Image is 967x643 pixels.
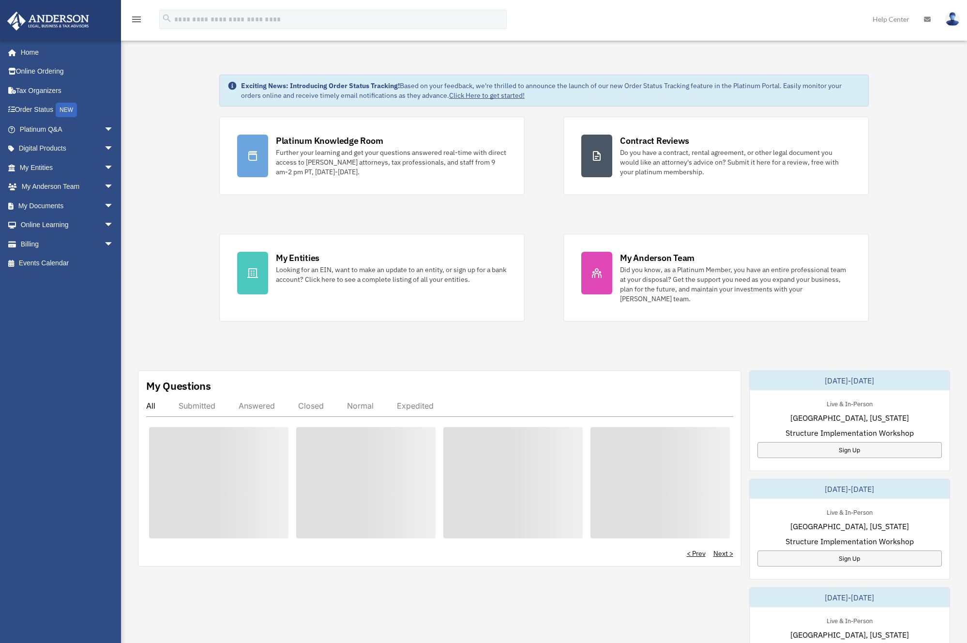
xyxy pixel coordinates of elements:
span: arrow_drop_down [104,120,123,139]
a: Billingarrow_drop_down [7,234,128,254]
div: [DATE]-[DATE] [750,371,950,390]
strong: Exciting News: Introducing Order Status Tracking! [241,81,400,90]
a: Sign Up [757,551,942,566]
div: Contract Reviews [620,135,689,147]
div: All [146,401,155,411]
a: Online Learningarrow_drop_down [7,215,128,235]
div: Closed [298,401,324,411]
a: Home [7,43,123,62]
div: Do you have a contract, rental agreement, or other legal document you would like an attorney's ad... [620,148,851,177]
a: My Documentsarrow_drop_down [7,196,128,215]
span: arrow_drop_down [104,158,123,178]
a: menu [131,17,142,25]
a: Next > [713,549,733,558]
div: My Entities [276,252,319,264]
div: My Anderson Team [620,252,695,264]
a: Tax Organizers [7,81,128,100]
div: Live & In-Person [819,615,880,625]
a: Order StatusNEW [7,100,128,120]
a: Platinum Knowledge Room Further your learning and get your questions answered real-time with dire... [219,117,525,195]
span: Structure Implementation Workshop [786,427,914,439]
a: My Entities Looking for an EIN, want to make an update to an entity, or sign up for a bank accoun... [219,234,525,321]
span: arrow_drop_down [104,215,123,235]
a: My Anderson Team Did you know, as a Platinum Member, you have an entire professional team at your... [563,234,869,321]
div: Normal [347,401,374,411]
a: Contract Reviews Do you have a contract, rental agreement, or other legal document you would like... [563,117,869,195]
span: arrow_drop_down [104,177,123,197]
div: Based on your feedback, we're thrilled to announce the launch of our new Order Status Tracking fe... [241,81,861,100]
div: NEW [56,103,77,117]
img: Anderson Advisors Platinum Portal [4,12,92,31]
span: arrow_drop_down [104,234,123,254]
a: Platinum Q&Aarrow_drop_down [7,120,128,139]
div: Live & In-Person [819,506,880,517]
div: Expedited [397,401,434,411]
a: Sign Up [757,442,942,458]
div: Submitted [179,401,215,411]
div: Further your learning and get your questions answered real-time with direct access to [PERSON_NAM... [276,148,507,177]
span: [GEOGRAPHIC_DATA], [US_STATE] [790,521,909,532]
a: Online Ordering [7,62,128,81]
a: My Entitiesarrow_drop_down [7,158,128,177]
span: Structure Implementation Workshop [786,536,914,547]
a: Digital Productsarrow_drop_down [7,139,128,158]
a: My Anderson Teamarrow_drop_down [7,177,128,197]
div: [DATE]-[DATE] [750,479,950,499]
div: Live & In-Person [819,398,880,408]
div: My Questions [146,379,211,393]
i: search [162,13,172,24]
a: Events Calendar [7,254,128,273]
div: Platinum Knowledge Room [276,135,383,147]
img: User Pic [945,12,960,26]
div: Looking for an EIN, want to make an update to an entity, or sign up for a bank account? Click her... [276,265,507,284]
div: [DATE]-[DATE] [750,588,950,607]
a: < Prev [687,549,706,558]
span: arrow_drop_down [104,196,123,216]
span: [GEOGRAPHIC_DATA], [US_STATE] [790,412,909,424]
div: Answered [239,401,275,411]
span: arrow_drop_down [104,139,123,159]
a: Click Here to get started! [449,91,525,100]
div: Did you know, as a Platinum Member, you have an entire professional team at your disposal? Get th... [620,265,851,304]
i: menu [131,14,142,25]
span: [GEOGRAPHIC_DATA], [US_STATE] [790,629,909,641]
